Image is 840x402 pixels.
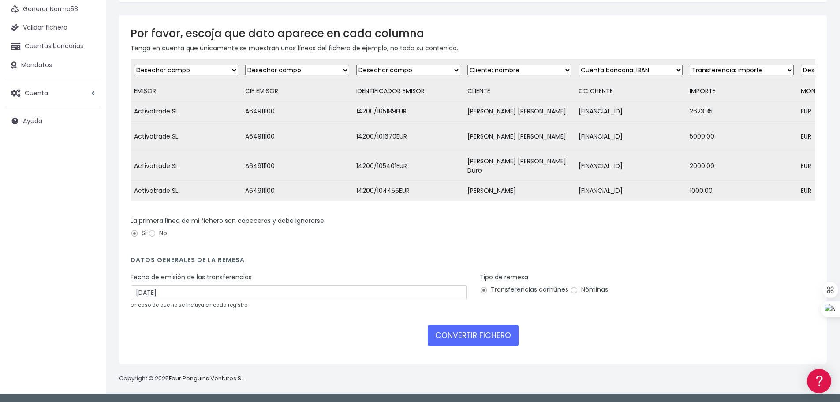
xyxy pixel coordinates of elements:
td: EMISOR [131,81,242,101]
td: [PERSON_NAME] [464,181,575,201]
a: Problemas habituales [9,125,168,139]
a: Videotutoriales [9,139,168,153]
td: 14200/104456EUR [353,181,464,201]
button: CONVERTIR FICHERO [428,325,519,346]
td: Activotrade SL [131,151,242,181]
a: Cuenta [4,84,101,102]
a: Mandatos [4,56,101,75]
td: 5000.00 [686,122,797,151]
div: Programadores [9,212,168,220]
label: La primera línea de mi fichero son cabeceras y debe ignorarse [131,216,324,225]
td: CC CLIENTE [575,81,686,101]
td: IMPORTE [686,81,797,101]
td: 14200/105189EUR [353,101,464,122]
a: API [9,225,168,239]
td: 2000.00 [686,151,797,181]
p: Tenga en cuenta que únicamente se muestran unas líneas del fichero de ejemplo, no todo su contenido. [131,43,815,53]
a: Perfiles de empresas [9,153,168,166]
a: Cuentas bancarias [4,37,101,56]
td: [PERSON_NAME] [PERSON_NAME] Duro [464,151,575,181]
span: Ayuda [23,116,42,125]
label: Si [131,229,146,238]
span: Cuenta [25,88,48,97]
td: Activotrade SL [131,101,242,122]
td: Activotrade SL [131,122,242,151]
div: Facturación [9,175,168,184]
small: en caso de que no se incluya en cada registro [131,301,247,308]
td: [PERSON_NAME] [PERSON_NAME] [464,122,575,151]
td: CLIENTE [464,81,575,101]
td: [FINANCIAL_ID] [575,122,686,151]
a: Formatos [9,112,168,125]
td: 2623.35 [686,101,797,122]
h3: Por favor, escoja que dato aparece en cada columna [131,27,815,40]
td: [FINANCIAL_ID] [575,101,686,122]
td: 14200/105401EUR [353,151,464,181]
a: POWERED BY ENCHANT [121,254,170,263]
td: [FINANCIAL_ID] [575,151,686,181]
td: 14200/101670EUR [353,122,464,151]
h4: Datos generales de la remesa [131,256,815,268]
div: Información general [9,61,168,70]
label: Nóminas [570,285,608,294]
td: CIF EMISOR [242,81,353,101]
label: No [148,229,167,238]
td: [PERSON_NAME] [PERSON_NAME] [464,101,575,122]
a: Información general [9,75,168,89]
a: Ayuda [4,112,101,130]
td: Activotrade SL [131,181,242,201]
button: Contáctanos [9,236,168,252]
label: Fecha de emisión de las transferencias [131,273,252,282]
p: Copyright © 2025 . [119,374,247,383]
a: General [9,189,168,203]
td: A64911100 [242,151,353,181]
a: Four Penguins Ventures S.L. [169,374,246,383]
label: Transferencias comúnes [480,285,568,294]
td: A64911100 [242,122,353,151]
div: Convertir ficheros [9,98,168,106]
label: Tipo de remesa [480,273,528,282]
td: [FINANCIAL_ID] [575,181,686,201]
a: Validar fichero [4,19,101,37]
td: IDENTIFICADOR EMISOR [353,81,464,101]
td: 1000.00 [686,181,797,201]
td: A64911100 [242,181,353,201]
td: A64911100 [242,101,353,122]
